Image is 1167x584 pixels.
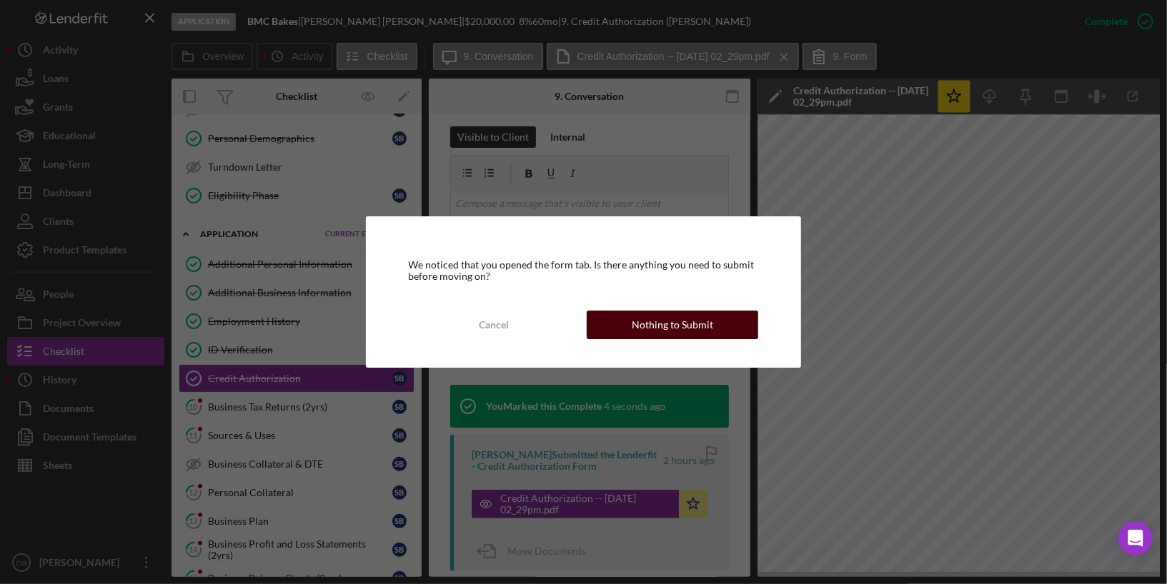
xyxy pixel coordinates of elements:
button: Cancel [409,311,580,339]
div: Nothing to Submit [632,311,713,339]
div: Open Intercom Messenger [1118,521,1153,555]
div: We noticed that you opened the form tab. Is there anything you need to submit before moving on? [409,259,759,282]
div: Cancel [480,311,510,339]
button: Nothing to Submit [587,311,758,339]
